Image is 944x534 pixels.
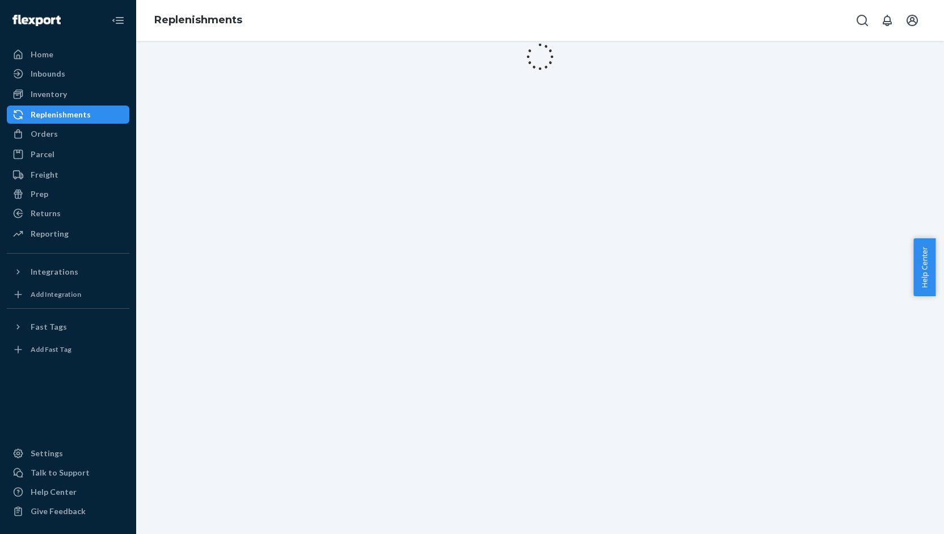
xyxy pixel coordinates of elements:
button: Open Search Box [851,9,874,32]
button: Help Center [913,238,935,296]
ol: breadcrumbs [145,4,251,37]
div: Inbounds [31,68,65,79]
button: Close Navigation [107,9,129,32]
button: Integrations [7,263,129,281]
a: Returns [7,204,129,222]
a: Replenishments [7,106,129,124]
a: Add Integration [7,285,129,304]
a: Freight [7,166,129,184]
a: Settings [7,444,129,462]
div: Freight [31,169,58,180]
a: Prep [7,185,129,203]
button: Open account menu [901,9,924,32]
div: Fast Tags [31,321,67,333]
div: Prep [31,188,48,200]
a: Add Fast Tag [7,340,129,359]
div: Reporting [31,228,69,239]
a: Inbounds [7,65,129,83]
div: Help Center [31,486,77,498]
a: Reporting [7,225,129,243]
a: Home [7,45,129,64]
a: Help Center [7,483,129,501]
div: Integrations [31,266,78,277]
div: Orders [31,128,58,140]
div: Give Feedback [31,506,86,517]
button: Talk to Support [7,464,129,482]
div: Talk to Support [31,467,90,478]
button: Fast Tags [7,318,129,336]
button: Open notifications [876,9,899,32]
div: Settings [31,448,63,459]
div: Replenishments [31,109,91,120]
div: Parcel [31,149,54,160]
img: Flexport logo [12,15,61,26]
button: Give Feedback [7,502,129,520]
div: Returns [31,208,61,219]
div: Home [31,49,53,60]
a: Replenishments [154,14,242,26]
div: Inventory [31,89,67,100]
div: Add Integration [31,289,81,299]
a: Parcel [7,145,129,163]
a: Orders [7,125,129,143]
div: Add Fast Tag [31,344,71,354]
a: Inventory [7,85,129,103]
